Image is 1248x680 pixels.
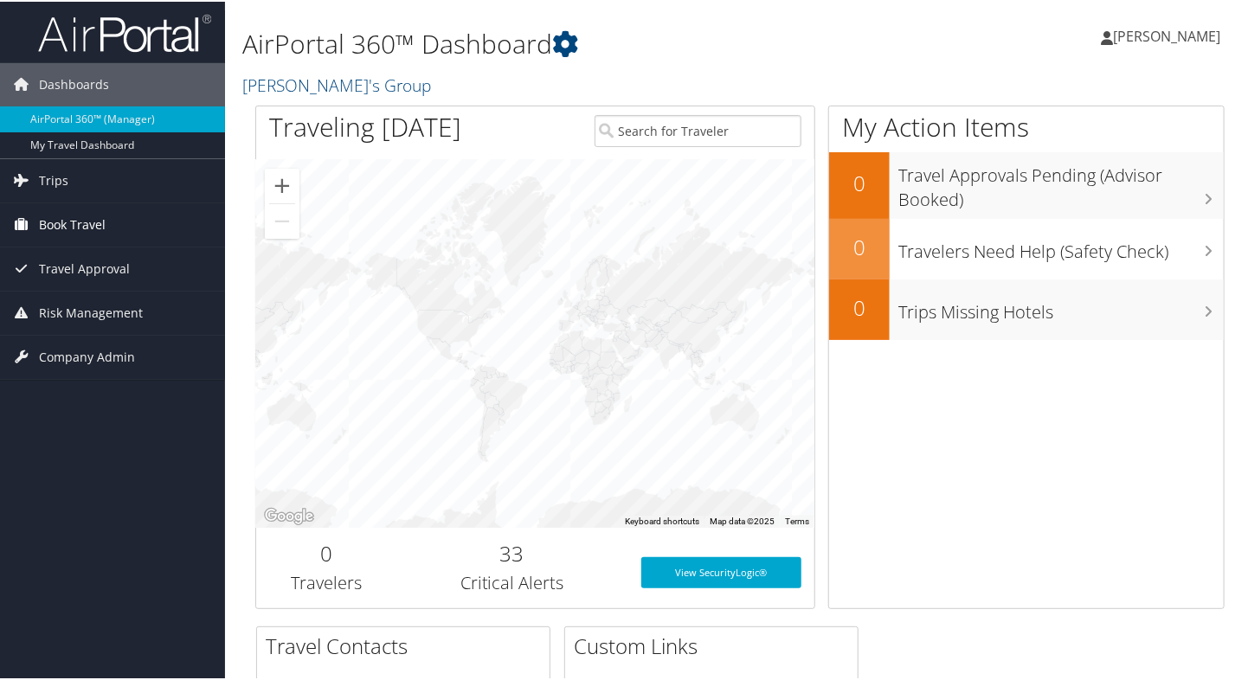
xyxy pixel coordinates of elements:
a: Open this area in Google Maps (opens a new window) [261,504,318,526]
h2: 0 [829,292,890,321]
button: Keyboard shortcuts [625,514,699,526]
span: Travel Approval [39,246,130,289]
h2: 0 [269,537,383,567]
a: Terms (opens in new tab) [785,515,809,524]
a: [PERSON_NAME]'s Group [242,72,435,95]
h1: My Action Items [829,107,1224,144]
a: 0Travel Approvals Pending (Advisor Booked) [829,151,1224,217]
img: Google [261,504,318,526]
span: Book Travel [39,202,106,245]
span: Dashboards [39,61,109,105]
a: 0Travelers Need Help (Safety Check) [829,217,1224,278]
h2: 0 [829,231,890,260]
span: Map data ©2025 [710,515,775,524]
a: [PERSON_NAME] [1101,9,1238,61]
h1: AirPortal 360™ Dashboard [242,24,906,61]
input: Search for Traveler [595,113,801,145]
h2: 0 [829,167,890,196]
h3: Trips Missing Hotels [898,290,1224,323]
h3: Travelers Need Help (Safety Check) [898,229,1224,262]
span: Risk Management [39,290,143,333]
span: [PERSON_NAME] [1113,25,1220,44]
img: airportal-logo.png [38,11,211,52]
button: Zoom out [265,202,299,237]
h2: Custom Links [574,630,858,659]
h3: Critical Alerts [408,569,615,593]
a: 0Trips Missing Hotels [829,278,1224,338]
a: View SecurityLogic® [641,555,801,587]
h3: Travelers [269,569,383,593]
h3: Travel Approvals Pending (Advisor Booked) [898,153,1224,210]
span: Company Admin [39,334,135,377]
h2: Travel Contacts [266,630,550,659]
span: Trips [39,157,68,201]
h1: Traveling [DATE] [269,107,461,144]
h2: 33 [408,537,615,567]
button: Zoom in [265,167,299,202]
